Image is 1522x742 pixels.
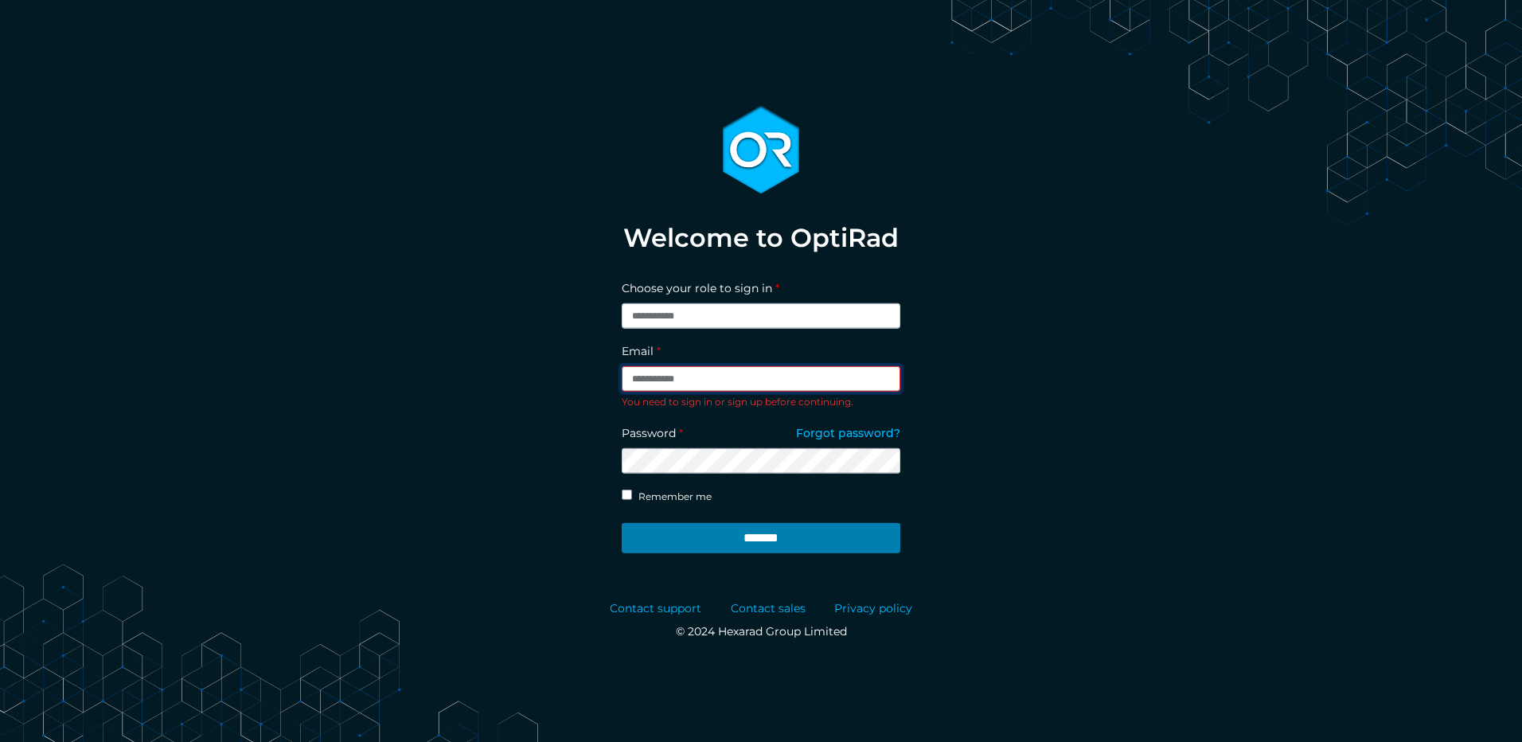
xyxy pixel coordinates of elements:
[622,396,853,408] span: You need to sign in or sign up before continuing.
[834,600,912,617] a: Privacy policy
[610,623,912,640] p: © 2024 Hexarad Group Limited
[731,600,806,617] a: Contact sales
[622,343,661,360] label: Email
[610,600,701,617] a: Contact support
[622,280,779,297] label: Choose your role to sign in
[638,490,712,504] label: Remember me
[723,106,799,194] img: optirad_logo-13d80ebaeef41a0bd4daa28750046bb8215ff99b425e875e5b69abade74ad868.svg
[796,425,900,448] a: Forgot password?
[622,425,683,442] label: Password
